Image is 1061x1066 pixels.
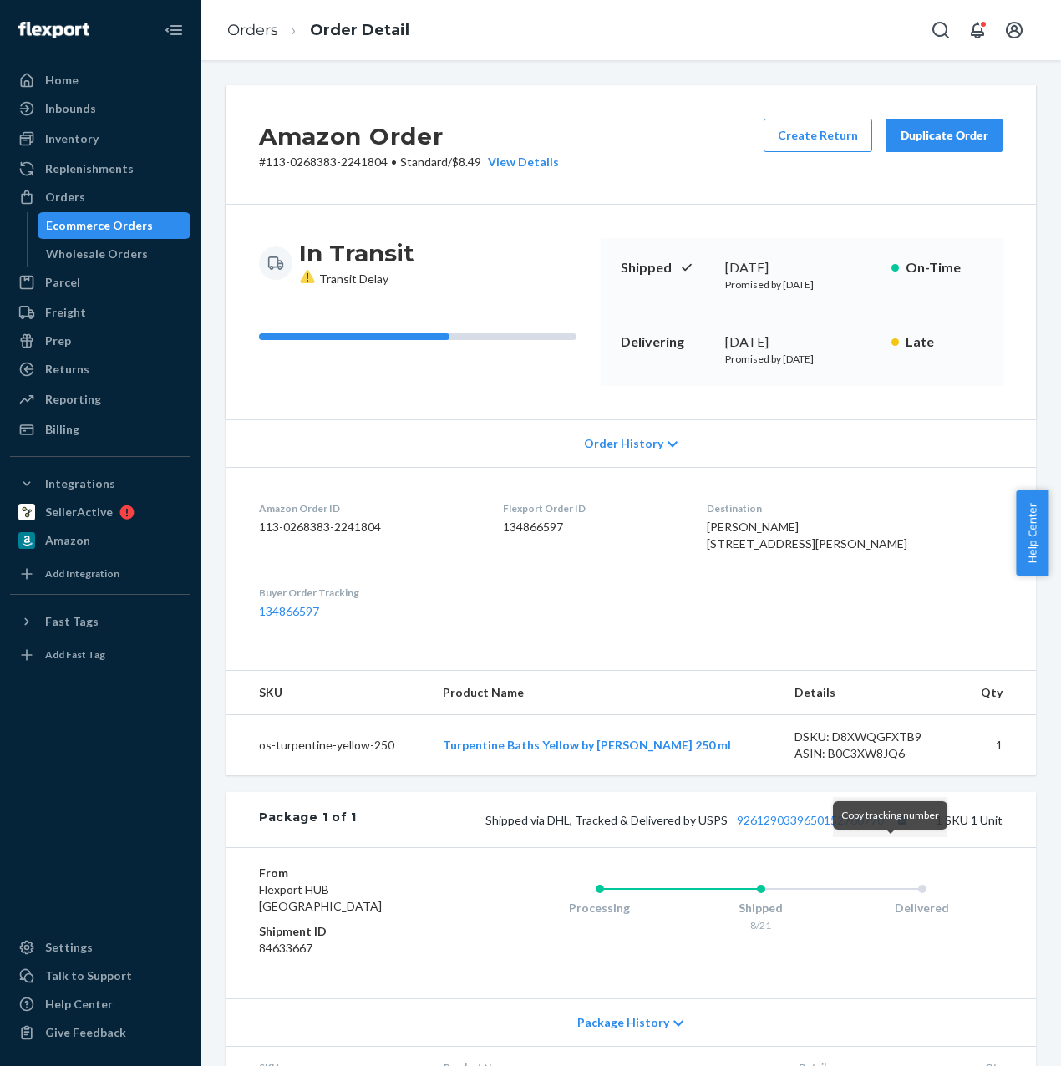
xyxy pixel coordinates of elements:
[299,238,414,268] h3: In Transit
[10,125,190,152] a: Inventory
[998,13,1031,47] button: Open account menu
[259,119,559,154] h2: Amazon Order
[46,246,148,262] div: Wholesale Orders
[45,939,93,956] div: Settings
[259,940,452,957] dd: 84633667
[443,738,731,752] a: Turpentine Baths Yellow by [PERSON_NAME] 250 ml
[259,809,357,830] div: Package 1 of 1
[485,813,912,827] span: Shipped via DHL, Tracked & Delivered by USPS
[10,991,190,1018] a: Help Center
[45,421,79,438] div: Billing
[906,258,982,277] p: On-Time
[10,269,190,296] a: Parcel
[259,501,476,515] dt: Amazon Order ID
[503,501,681,515] dt: Flexport Order ID
[45,647,105,662] div: Add Fast Tag
[10,527,190,554] a: Amazon
[46,217,153,234] div: Ecommerce Orders
[227,21,278,39] a: Orders
[45,274,80,291] div: Parcel
[259,519,476,536] dd: 113-0268383-2241804
[10,499,190,525] a: SellerActive
[519,900,680,916] div: Processing
[10,962,190,989] a: Talk to Support
[481,154,559,170] button: View Details
[725,332,877,352] div: [DATE]
[764,119,872,152] button: Create Return
[794,745,946,762] div: ASIN: B0C3XW8JQ6
[226,715,429,776] td: os-turpentine-yellow-250
[299,272,388,286] span: Transit Delay
[259,586,476,600] dt: Buyer Order Tracking
[214,6,423,55] ol: breadcrumbs
[45,613,99,630] div: Fast Tags
[841,900,1003,916] div: Delivered
[10,416,190,443] a: Billing
[45,332,71,349] div: Prep
[45,532,90,549] div: Amazon
[841,809,939,821] span: Copy tracking number
[45,304,86,321] div: Freight
[737,813,884,827] a: 9261290339650152760770
[157,13,190,47] button: Close Navigation
[45,967,132,984] div: Talk to Support
[781,671,959,715] th: Details
[886,119,1003,152] button: Duplicate Order
[10,934,190,961] a: Settings
[961,13,994,47] button: Open notifications
[45,189,85,206] div: Orders
[10,184,190,211] a: Orders
[45,566,119,581] div: Add Integration
[357,809,1003,830] div: 1 SKU 1 Unit
[10,386,190,413] a: Reporting
[584,435,663,452] span: Order History
[45,72,79,89] div: Home
[725,277,877,292] p: Promised by [DATE]
[45,100,96,117] div: Inbounds
[429,671,781,715] th: Product Name
[18,22,89,38] img: Flexport logo
[621,258,712,277] p: Shipped
[707,520,907,551] span: [PERSON_NAME] [STREET_ADDRESS][PERSON_NAME]
[45,160,134,177] div: Replenishments
[38,212,191,239] a: Ecommerce Orders
[10,470,190,497] button: Integrations
[10,1019,190,1046] button: Give Feedback
[45,391,101,408] div: Reporting
[45,361,89,378] div: Returns
[45,1024,126,1041] div: Give Feedback
[794,728,946,745] div: DSKU: D8XWQGFXTB9
[259,923,452,940] dt: Shipment ID
[259,865,452,881] dt: From
[10,327,190,354] a: Prep
[10,155,190,182] a: Replenishments
[259,882,382,913] span: Flexport HUB [GEOGRAPHIC_DATA]
[45,475,115,492] div: Integrations
[959,671,1036,715] th: Qty
[621,332,712,352] p: Delivering
[226,671,429,715] th: SKU
[391,155,397,169] span: •
[680,900,841,916] div: Shipped
[1016,490,1048,576] button: Help Center
[45,504,113,520] div: SellerActive
[259,154,559,170] p: # 113-0268383-2241804 / $8.49
[10,642,190,668] a: Add Fast Tag
[10,561,190,587] a: Add Integration
[503,519,681,536] dd: 134866597
[45,996,113,1013] div: Help Center
[725,352,877,366] p: Promised by [DATE]
[38,241,191,267] a: Wholesale Orders
[10,299,190,326] a: Freight
[45,130,99,147] div: Inventory
[259,604,319,618] a: 134866597
[10,67,190,94] a: Home
[400,155,448,169] span: Standard
[900,127,988,144] div: Duplicate Order
[906,332,982,352] p: Late
[10,95,190,122] a: Inbounds
[959,715,1036,776] td: 1
[680,918,841,932] div: 8/21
